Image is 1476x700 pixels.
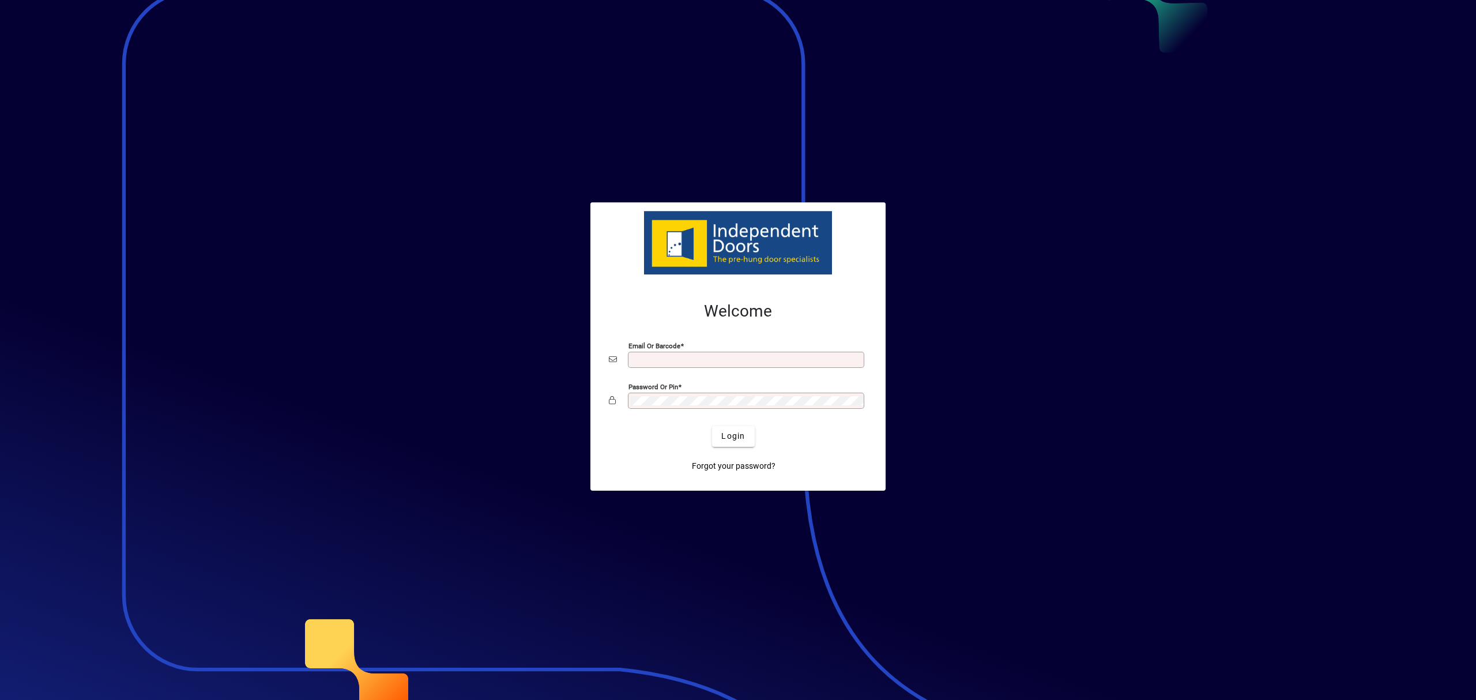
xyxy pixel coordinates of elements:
span: Login [721,430,745,442]
a: Forgot your password? [687,456,780,477]
button: Login [712,426,754,447]
mat-label: Email or Barcode [628,341,680,349]
h2: Welcome [609,302,867,321]
mat-label: Password or Pin [628,382,678,390]
span: Forgot your password? [692,460,775,472]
